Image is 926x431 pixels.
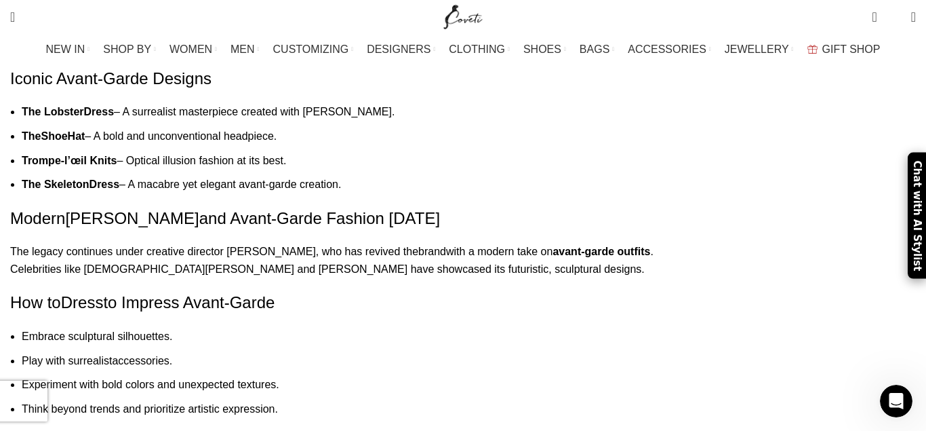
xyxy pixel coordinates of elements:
[61,293,104,312] a: Dress
[367,43,430,56] span: DESIGNERS
[89,179,119,190] a: Dress
[169,43,212,56] span: WOMEN
[880,385,912,417] iframe: Intercom live chat
[822,43,881,56] span: GIFT SHOP
[273,43,349,56] span: CUSTOMIZING
[22,128,685,145] li: – A bold and unconventional headpiece.
[580,36,614,63] a: BAGS
[725,43,789,56] span: JEWELLERY
[169,36,217,63] a: WOMEN
[628,43,706,56] span: ACCESSORIES
[22,176,685,193] li: – A macabre yet elegant avant-garde creation.
[22,152,685,170] li: – Optical illusion fashion at its best.
[449,36,510,63] a: CLOTHING
[10,207,685,230] h2: Modern and Avant-Garde Fashion [DATE]
[418,246,446,257] a: brand
[865,3,883,31] a: 0
[103,43,151,56] span: SHOP BY
[523,43,561,56] span: SHOES
[230,36,259,63] a: MEN
[873,7,883,17] span: 0
[230,43,255,56] span: MEN
[725,36,794,63] a: JEWELLERY
[580,43,609,56] span: BAGS
[22,328,685,345] li: Embrace sculptural silhouettes.
[887,3,901,31] div: My Wishlist
[10,67,685,90] h2: Iconic Avant-Garde Designs
[46,43,85,56] span: NEW IN
[103,36,156,63] a: SHOP BY
[10,243,685,278] p: The legacy continues under creative director [PERSON_NAME], who has revived the with a modern tak...
[890,14,900,24] span: 0
[273,36,354,63] a: CUSTOMIZING
[3,3,22,31] a: Search
[22,352,685,370] li: Play with surrealist .
[523,36,566,63] a: SHOES
[112,355,169,367] a: accessories
[807,36,881,63] a: GIFT SHOP
[3,36,923,63] div: Main navigation
[65,209,199,227] a: [PERSON_NAME]
[807,45,818,54] img: GiftBag
[46,36,90,63] a: NEW IN
[552,246,650,257] strong: avant-garde outfits
[22,106,114,117] strong: The Lobster
[628,36,711,63] a: ACCESSORIES
[41,130,67,142] a: Shoe
[22,103,685,121] li: – A surrealist masterpiece created with [PERSON_NAME].
[22,130,85,142] strong: The Hat
[367,36,435,63] a: DESIGNERS
[22,400,685,418] li: Think beyond trends and prioritize artistic expression.
[22,376,685,394] li: Experiment with bold colors and unexpected textures.
[84,106,114,117] a: Dress
[441,10,486,22] a: Site logo
[22,179,119,190] strong: The Skeleton
[449,43,505,56] span: CLOTHING
[22,155,117,166] strong: Trompe-l’œil Knits
[10,291,685,314] h2: How to to Impress Avant-Garde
